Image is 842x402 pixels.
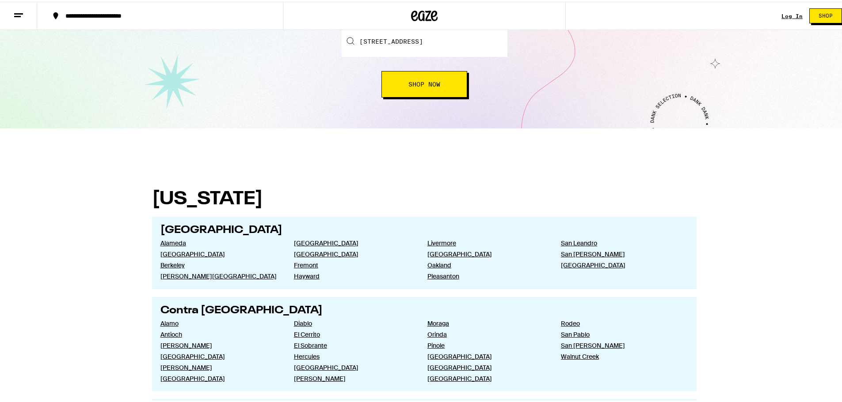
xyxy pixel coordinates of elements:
a: [GEOGRAPHIC_DATA] [160,248,280,256]
span: Hi. Need any help? [5,6,64,13]
a: El Cerrito [294,329,413,337]
a: [GEOGRAPHIC_DATA] [294,362,413,370]
h2: [GEOGRAPHIC_DATA] [160,223,689,234]
a: [GEOGRAPHIC_DATA] [160,351,280,359]
a: Pleasanton [427,271,547,278]
a: Pinole [427,340,547,348]
a: Oakland [427,259,547,267]
a: San Leandro [561,237,680,245]
a: [PERSON_NAME] [294,373,413,381]
a: [PERSON_NAME][GEOGRAPHIC_DATA] [160,271,280,278]
a: [GEOGRAPHIC_DATA] [294,237,413,245]
a: [GEOGRAPHIC_DATA] [427,373,547,381]
a: Moraga [427,318,547,326]
a: [GEOGRAPHIC_DATA] [427,351,547,359]
a: Orinda [427,329,547,337]
a: Alameda [160,237,280,245]
a: [GEOGRAPHIC_DATA] [427,248,547,256]
a: Diablo [294,318,413,326]
input: Enter your delivery address [342,24,507,55]
a: Fremont [294,259,413,267]
a: [GEOGRAPHIC_DATA] [160,373,280,381]
a: [GEOGRAPHIC_DATA] [294,248,413,256]
a: Walnut Creek [561,351,680,359]
a: San [PERSON_NAME] [561,248,680,256]
a: Hayward [294,271,413,278]
a: [GEOGRAPHIC_DATA] [561,259,680,267]
a: [GEOGRAPHIC_DATA] [427,362,547,370]
a: El Sobrante [294,340,413,348]
a: San Pablo [561,329,680,337]
a: [PERSON_NAME] [160,340,280,348]
a: San [PERSON_NAME] [561,340,680,348]
button: Shop Now [381,69,467,96]
a: Rodeo [561,318,680,326]
button: Shop [809,7,842,22]
span: Shop Now [408,79,440,86]
a: Log In [781,11,803,17]
a: Hercules [294,351,413,359]
a: Antioch [160,329,280,337]
span: Shop [819,11,833,17]
a: Alamo [160,318,280,326]
h1: [US_STATE] [152,188,697,207]
a: Livermore [427,237,547,245]
a: [PERSON_NAME] [160,362,280,370]
a: Berkeley [160,259,280,267]
h2: Contra [GEOGRAPHIC_DATA] [160,304,689,314]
